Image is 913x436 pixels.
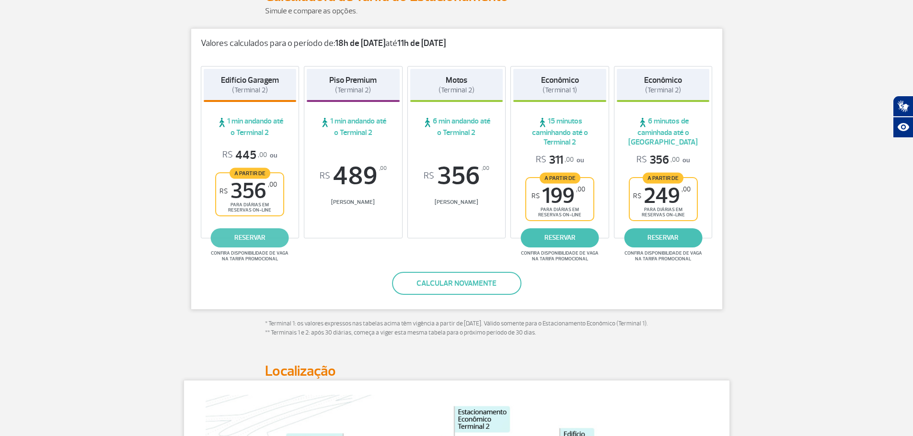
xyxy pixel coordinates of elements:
[576,185,585,193] sup: ,00
[209,250,290,262] span: Confira disponibilidade de vaga na tarifa promocional
[307,199,400,206] span: [PERSON_NAME]
[643,172,683,183] span: A partir de
[410,116,503,137] span: 6 min andando até o Terminal 2
[893,96,913,138] div: Plugin de acessibilidade da Hand Talk.
[335,38,385,49] strong: 18h de [DATE]
[536,153,574,168] span: 311
[532,192,540,200] sup: R$
[201,38,713,49] p: Valores calculados para o período de: até
[540,172,580,183] span: A partir de
[633,185,691,207] span: 249
[410,163,503,189] span: 356
[520,250,600,262] span: Confira disponibilidade de vaga na tarifa promocional
[536,153,584,168] p: ou
[482,163,489,174] sup: ,00
[222,148,267,163] span: 445
[379,163,387,174] sup: ,00
[638,207,689,218] span: para diárias em reservas on-line
[307,116,400,137] span: 1 min andando até o Terminal 2
[265,362,648,380] h2: Localização
[636,153,680,168] span: 356
[513,116,606,147] span: 15 minutos caminhando até o Terminal 2
[633,192,641,200] sup: R$
[534,207,585,218] span: para diárias em reservas on-line
[439,86,474,95] span: (Terminal 2)
[220,180,277,202] span: 356
[446,75,467,85] strong: Motos
[543,86,577,95] span: (Terminal 1)
[617,116,710,147] span: 6 minutos de caminhada até o [GEOGRAPHIC_DATA]
[265,5,648,17] p: Simule e compare as opções.
[307,163,400,189] span: 489
[329,75,377,85] strong: Piso Premium
[265,319,648,338] p: * Terminal 1: os valores expressos nas tabelas acima têm vigência a partir de [DATE]. Válido some...
[268,180,277,189] sup: ,00
[424,171,434,181] sup: R$
[636,153,690,168] p: ou
[335,86,371,95] span: (Terminal 2)
[222,148,277,163] p: ou
[320,171,330,181] sup: R$
[230,168,270,179] span: A partir de
[232,86,268,95] span: (Terminal 2)
[624,228,702,247] a: reservar
[532,185,585,207] span: 199
[893,117,913,138] button: Abrir recursos assistivos.
[392,272,521,295] button: Calcular novamente
[204,116,297,137] span: 1 min andando até o Terminal 2
[397,38,446,49] strong: 11h de [DATE]
[644,75,682,85] strong: Econômico
[224,202,275,213] span: para diárias em reservas on-line
[410,199,503,206] span: [PERSON_NAME]
[541,75,579,85] strong: Econômico
[521,228,599,247] a: reservar
[220,187,228,195] sup: R$
[893,96,913,117] button: Abrir tradutor de língua de sinais.
[221,75,279,85] strong: Edifício Garagem
[645,86,681,95] span: (Terminal 2)
[682,185,691,193] sup: ,00
[623,250,704,262] span: Confira disponibilidade de vaga na tarifa promocional
[211,228,289,247] a: reservar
